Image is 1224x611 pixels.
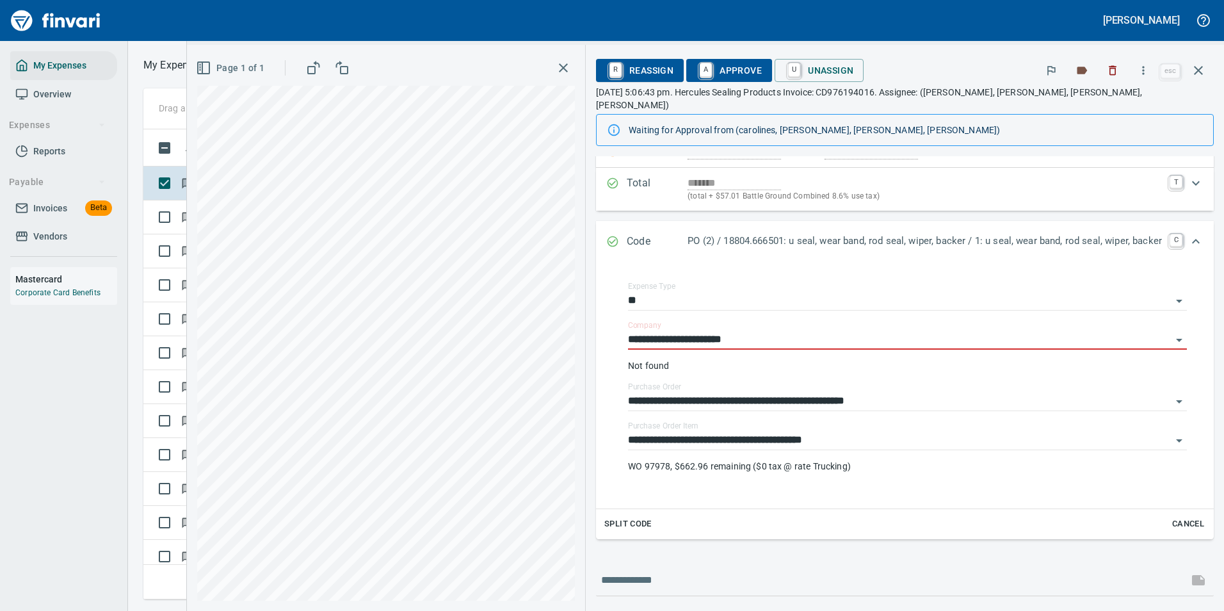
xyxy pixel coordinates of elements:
button: Open [1170,331,1188,349]
span: Payable [9,174,106,190]
span: Has messages [181,247,194,255]
span: Page 1 of 1 [198,60,264,76]
span: Has messages [181,416,194,425]
button: [PERSON_NAME] [1100,10,1183,30]
span: Alert [186,140,223,156]
div: Expand [596,168,1214,211]
span: Beta [85,200,112,215]
span: Expenses [9,117,106,133]
span: Has messages [181,450,194,459]
span: Has messages [181,484,194,493]
span: Vendors [33,229,67,245]
button: Expenses [4,113,111,137]
p: Total [627,175,688,203]
button: Flag [1037,56,1065,85]
p: [DATE] 5:06:43 pm. Hercules Sealing Products Invoice: CD976194016. Assignee: ([PERSON_NAME], [PER... [596,86,1214,111]
button: Cancel [1168,514,1209,534]
a: Overview [10,80,117,109]
button: Open [1170,292,1188,310]
a: A [700,63,712,77]
label: Expense Type [628,282,675,290]
a: My Expenses [10,51,117,80]
a: Reports [10,137,117,166]
button: Split Code [601,514,655,534]
span: Has messages [181,552,194,560]
span: Overview [33,86,71,102]
label: Company [628,322,661,329]
span: Invoices [33,200,67,216]
button: UUnassign [775,59,864,82]
button: More [1129,56,1157,85]
span: Has messages [181,213,194,221]
button: Discard [1099,56,1127,85]
span: Has messages [181,179,194,187]
span: Alert [186,140,206,156]
a: Vendors [10,222,117,251]
h5: [PERSON_NAME] [1103,13,1180,27]
span: Has messages [181,518,194,526]
span: Split Code [604,517,652,532]
button: Open [1170,393,1188,411]
button: RReassign [596,59,684,82]
label: Purchase Order [628,383,681,391]
span: Reassign [606,60,673,81]
div: Expand [596,221,1214,263]
p: PO (2) / 18804.666501: u seal, wear band, rod seal, wiper, backer / 1: u seal, wear band, rod sea... [688,234,1162,248]
span: Approve [697,60,762,81]
span: Has messages [181,281,194,289]
p: WO 97978, $662.96 remaining ($0 tax @ rate Trucking) [628,460,1187,473]
a: U [788,63,800,77]
span: Unassign [785,60,853,81]
button: Open [1170,432,1188,450]
h6: Mastercard [15,272,117,286]
div: Expand [596,263,1214,539]
p: (total + $57.01 Battle Ground Combined 8.6% use tax) [688,190,1162,203]
span: Has messages [181,314,194,323]
nav: breadcrumb [143,58,204,73]
span: Has messages [181,348,194,357]
span: This records your message into the invoice and notifies anyone mentioned [1183,565,1214,596]
span: Reports [33,143,65,159]
label: Purchase Order Item [628,422,698,430]
img: Finvari [8,5,104,36]
span: Has messages [181,382,194,391]
p: Drag a column heading here to group the table [159,102,346,115]
p: Not found [628,359,1187,372]
span: My Expenses [33,58,86,74]
button: Labels [1068,56,1096,85]
p: My Expenses [143,58,204,73]
a: C [1170,234,1182,247]
button: AApprove [686,59,772,82]
a: InvoicesBeta [10,194,117,223]
p: Code [627,234,688,250]
a: Corporate Card Benefits [15,288,101,297]
button: Payable [4,170,111,194]
a: R [609,63,622,77]
button: Page 1 of 1 [193,56,270,80]
a: esc [1161,64,1180,78]
span: Cancel [1171,517,1205,532]
a: T [1170,175,1182,188]
div: Waiting for Approval from (carolines, [PERSON_NAME], [PERSON_NAME], [PERSON_NAME]) [629,118,1203,142]
span: Close invoice [1157,55,1214,86]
